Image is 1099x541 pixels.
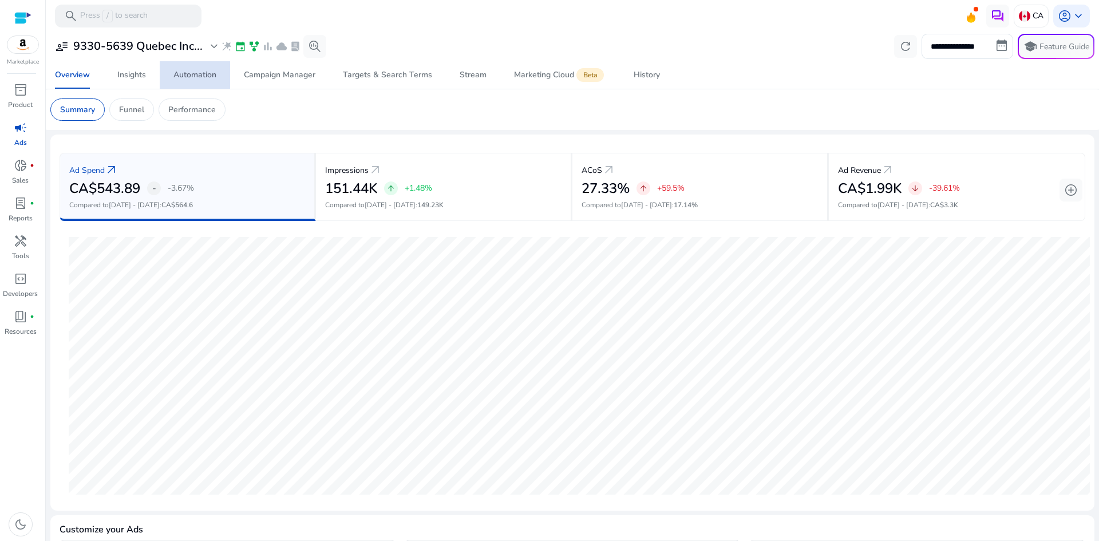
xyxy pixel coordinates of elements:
div: Marketing Cloud [514,70,606,80]
button: search_insights [303,35,326,58]
span: fiber_manual_record [30,201,34,206]
p: Impressions [325,164,369,176]
p: +59.5% [657,184,685,192]
div: Overview [55,71,90,79]
button: refresh [894,35,917,58]
span: arrow_upward [386,184,396,193]
p: -3.67% [168,184,194,192]
h2: CA$543.89 [69,180,140,197]
span: family_history [248,41,260,52]
p: CA [1033,6,1043,26]
span: lab_profile [290,41,301,52]
span: code_blocks [14,272,27,286]
p: -39.61% [929,184,960,192]
span: expand_more [207,40,221,53]
span: arrow_downward [911,184,920,193]
p: Tools [12,251,29,261]
p: Ads [14,137,27,148]
p: Funnel [119,104,144,116]
span: dark_mode [14,518,27,531]
span: [DATE] - [DATE] [877,200,928,210]
span: refresh [899,40,912,53]
span: [DATE] - [DATE] [109,200,160,210]
span: CA$564.6 [161,200,193,210]
p: Compared to : [69,200,305,210]
div: Stream [460,71,487,79]
div: Targets & Search Terms [343,71,432,79]
span: event [235,41,246,52]
p: Performance [168,104,216,116]
p: Compared to : [838,200,1076,210]
button: schoolFeature Guide [1018,34,1094,59]
p: Summary [60,104,95,116]
span: fiber_manual_record [30,163,34,168]
span: handyman [14,234,27,248]
div: History [634,71,660,79]
img: amazon.svg [7,36,38,53]
span: cloud [276,41,287,52]
span: / [102,10,113,22]
span: fiber_manual_record [30,314,34,319]
p: Compared to : [582,200,818,210]
span: keyboard_arrow_down [1072,9,1085,23]
div: Campaign Manager [244,71,315,79]
span: - [152,181,156,195]
p: ACoS [582,164,602,176]
p: Product [8,100,33,110]
span: bar_chart [262,41,274,52]
span: account_circle [1058,9,1072,23]
div: Insights [117,71,146,79]
h2: 151.44K [325,180,377,197]
span: add_circle [1064,183,1078,197]
p: Ad Revenue [838,164,881,176]
span: CA$3.3K [930,200,958,210]
h4: Customize your Ads [60,524,143,535]
a: arrow_outward [881,163,895,177]
span: wand_stars [221,41,232,52]
a: arrow_outward [369,163,382,177]
p: Reports [9,213,33,223]
p: Ad Spend [69,164,105,176]
p: Sales [12,175,29,185]
h3: 9330-5639 Quebec Inc... [73,40,203,53]
p: Compared to : [325,200,562,210]
p: Press to search [80,10,148,22]
div: Automation [173,71,216,79]
h2: CA$1.99K [838,180,902,197]
p: Marketplace [7,58,39,66]
p: Resources [5,326,37,337]
h2: 27.33% [582,180,630,197]
span: [DATE] - [DATE] [621,200,672,210]
a: arrow_outward [602,163,616,177]
span: [DATE] - [DATE] [365,200,416,210]
span: 149.23K [417,200,444,210]
a: arrow_outward [105,163,118,177]
span: book_4 [14,310,27,323]
span: campaign [14,121,27,135]
span: inventory_2 [14,83,27,97]
p: Feature Guide [1039,41,1089,53]
span: donut_small [14,159,27,172]
span: user_attributes [55,40,69,53]
span: school [1023,40,1037,53]
button: add_circle [1060,179,1082,202]
span: Beta [576,68,604,82]
span: search [64,9,78,23]
span: arrow_upward [639,184,648,193]
span: lab_profile [14,196,27,210]
span: search_insights [308,40,322,53]
img: ca.svg [1019,10,1030,22]
p: +1.48% [405,184,432,192]
p: Developers [3,289,38,299]
span: 17.14% [674,200,698,210]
